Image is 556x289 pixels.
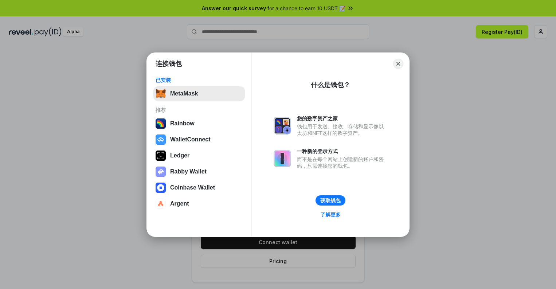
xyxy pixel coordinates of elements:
div: 已安装 [156,77,243,83]
button: 获取钱包 [316,195,345,206]
button: Close [393,59,403,69]
div: MetaMask [170,90,198,97]
img: svg+xml,%3Csvg%20xmlns%3D%22http%3A%2F%2Fwww.w3.org%2F2000%2Fsvg%22%20width%3D%2228%22%20height%3... [156,151,166,161]
img: svg+xml,%3Csvg%20xmlns%3D%22http%3A%2F%2Fwww.w3.org%2F2000%2Fsvg%22%20fill%3D%22none%22%20viewBox... [156,167,166,177]
img: svg+xml,%3Csvg%20fill%3D%22none%22%20height%3D%2233%22%20viewBox%3D%220%200%2035%2033%22%20width%... [156,89,166,99]
div: Rainbow [170,120,195,127]
div: WalletConnect [170,136,211,143]
div: 您的数字资产之家 [297,115,387,122]
img: svg+xml,%3Csvg%20xmlns%3D%22http%3A%2F%2Fwww.w3.org%2F2000%2Fsvg%22%20fill%3D%22none%22%20viewBox... [274,117,291,134]
button: WalletConnect [153,132,245,147]
img: svg+xml,%3Csvg%20width%3D%22120%22%20height%3D%22120%22%20viewBox%3D%220%200%20120%20120%22%20fil... [156,118,166,129]
div: 什么是钱包？ [311,81,350,89]
a: 了解更多 [316,210,345,219]
div: 推荐 [156,107,243,113]
button: Rabby Wallet [153,164,245,179]
div: Coinbase Wallet [170,184,215,191]
div: 了解更多 [320,211,341,218]
button: Coinbase Wallet [153,180,245,195]
img: svg+xml,%3Csvg%20width%3D%2228%22%20height%3D%2228%22%20viewBox%3D%220%200%2028%2028%22%20fill%3D... [156,199,166,209]
img: svg+xml,%3Csvg%20width%3D%2228%22%20height%3D%2228%22%20viewBox%3D%220%200%2028%2028%22%20fill%3D... [156,183,166,193]
div: 获取钱包 [320,197,341,204]
img: svg+xml,%3Csvg%20xmlns%3D%22http%3A%2F%2Fwww.w3.org%2F2000%2Fsvg%22%20fill%3D%22none%22%20viewBox... [274,150,291,167]
button: MetaMask [153,86,245,101]
div: Argent [170,200,189,207]
div: 钱包用于发送、接收、存储和显示像以太坊和NFT这样的数字资产。 [297,123,387,136]
button: Rainbow [153,116,245,131]
div: Rabby Wallet [170,168,207,175]
div: Ledger [170,152,189,159]
img: svg+xml,%3Csvg%20width%3D%2228%22%20height%3D%2228%22%20viewBox%3D%220%200%2028%2028%22%20fill%3D... [156,134,166,145]
button: Ledger [153,148,245,163]
div: 一种新的登录方式 [297,148,387,155]
div: 而不是在每个网站上创建新的账户和密码，只需连接您的钱包。 [297,156,387,169]
h1: 连接钱包 [156,59,182,68]
button: Argent [153,196,245,211]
